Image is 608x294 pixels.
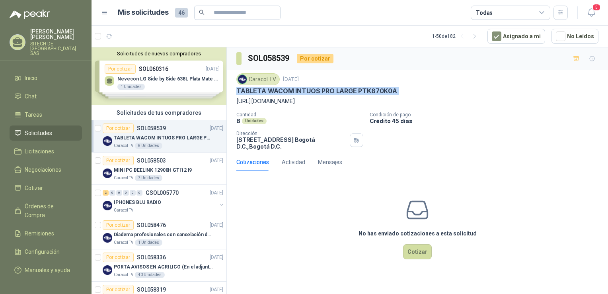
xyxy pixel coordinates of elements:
a: Chat [10,89,82,104]
p: SITECH DE [GEOGRAPHIC_DATA] SAS [30,41,82,56]
span: search [199,10,205,15]
img: Company Logo [103,169,112,178]
div: Mensajes [318,158,342,167]
h3: No has enviado cotizaciones a esta solicitud [359,229,477,238]
a: Por cotizarSOL058503[DATE] Company LogoMINI PC BEELINK 12900H GTI12 I9Caracol TV7 Unidades [92,153,226,185]
span: Órdenes de Compra [25,202,74,220]
div: Por cotizar [103,220,134,230]
a: Por cotizarSOL058539[DATE] Company LogoTABLETA WACOM INTUOS PRO LARGE PTK870K0ACaracol TV8 Unidades [92,120,226,153]
span: Licitaciones [25,147,54,156]
div: 1 - 50 de 182 [432,30,481,43]
span: Solicitudes [25,129,52,137]
span: Chat [25,92,37,101]
div: 7 Unidades [135,175,162,181]
div: Actividad [282,158,305,167]
div: 0 [130,190,136,196]
a: Manuales y ayuda [10,263,82,278]
div: Solicitudes de tus compradores [92,105,226,120]
p: GSOL005770 [146,190,179,196]
button: Asignado a mi [487,29,545,44]
button: Solicitudes de nuevos compradores [95,51,223,57]
div: 0 [116,190,122,196]
div: Por cotizar [103,123,134,133]
span: 5 [592,4,601,11]
p: [DATE] [210,254,223,261]
div: 40 Unidades [135,272,165,278]
img: Company Logo [103,233,112,243]
p: Caracol TV [114,239,133,246]
img: Logo peakr [10,10,50,19]
a: Órdenes de Compra [10,199,82,223]
p: [STREET_ADDRESS] Bogotá D.C. , Bogotá D.C. [236,136,347,150]
span: Configuración [25,247,60,256]
p: PORTA AVISOS EN ACRILICO (En el adjunto mas informacion) [114,263,213,271]
p: SOL058503 [137,158,166,163]
div: Todas [476,8,493,17]
p: Caracol TV [114,207,133,214]
div: 2 [103,190,109,196]
p: [DATE] [210,221,223,229]
img: Company Logo [103,265,112,275]
span: Cotizar [25,184,43,192]
p: [DATE] [210,189,223,197]
a: Remisiones [10,226,82,241]
img: Company Logo [103,136,112,146]
p: [DATE] [283,76,299,83]
p: [DATE] [210,286,223,294]
p: TABLETA WACOM INTUOS PRO LARGE PTK870K0A [114,134,213,142]
div: 1 Unidades [135,239,162,246]
div: 8 Unidades [135,143,162,149]
button: No Leídos [551,29,598,44]
a: Solicitudes [10,125,82,141]
div: Por cotizar [103,156,134,165]
p: MINI PC BEELINK 12900H GTI12 I9 [114,167,192,174]
span: 46 [175,8,188,18]
p: SOL058539 [137,125,166,131]
p: Caracol TV [114,143,133,149]
span: Tareas [25,110,42,119]
h3: SOL058539 [248,52,290,65]
p: TABLETA WACOM INTUOS PRO LARGE PTK870K0A [236,87,397,95]
a: Por cotizarSOL058476[DATE] Company LogoDiadema profesionales con cancelación de ruido en micrófon... [92,217,226,249]
span: Negociaciones [25,165,61,174]
p: Cantidad [236,112,363,118]
p: [DATE] [210,125,223,132]
div: Caracol TV [236,73,280,85]
p: Caracol TV [114,272,133,278]
div: Por cotizar [297,54,333,63]
p: IPHONES BLU RADIO [114,199,161,206]
div: 0 [109,190,115,196]
p: 8 [236,118,240,124]
button: Cotizar [403,244,432,259]
div: Unidades [242,118,267,124]
a: Inicio [10,71,82,86]
a: Tareas [10,107,82,122]
span: Remisiones [25,229,54,238]
p: [URL][DOMAIN_NAME] [236,97,598,106]
div: Solicitudes de nuevos compradoresPor cotizarSOL060316[DATE] Nevecon LG Side by Side 638L Plata Ma... [92,47,226,105]
p: SOL058336 [137,255,166,260]
a: Cotizar [10,180,82,196]
p: [DATE] [210,157,223,165]
p: Crédito 45 días [370,118,605,124]
p: Dirección [236,131,347,136]
a: 2 0 0 0 0 0 GSOL005770[DATE] Company LogoIPHONES BLU RADIOCaracol TV [103,188,225,214]
img: Company Logo [103,201,112,210]
span: Inicio [25,74,37,82]
a: Por cotizarSOL058336[DATE] Company LogoPORTA AVISOS EN ACRILICO (En el adjunto mas informacion)Ca... [92,249,226,282]
a: Licitaciones [10,144,82,159]
p: SOL058319 [137,287,166,292]
div: 0 [123,190,129,196]
a: Negociaciones [10,162,82,177]
div: Cotizaciones [236,158,269,167]
p: Condición de pago [370,112,605,118]
p: [PERSON_NAME] [PERSON_NAME] [30,29,82,40]
img: Company Logo [238,75,247,84]
a: Configuración [10,244,82,259]
p: SOL058476 [137,222,166,228]
button: 5 [584,6,598,20]
div: Por cotizar [103,253,134,262]
div: 0 [136,190,142,196]
h1: Mis solicitudes [118,7,169,18]
span: Manuales y ayuda [25,266,70,274]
